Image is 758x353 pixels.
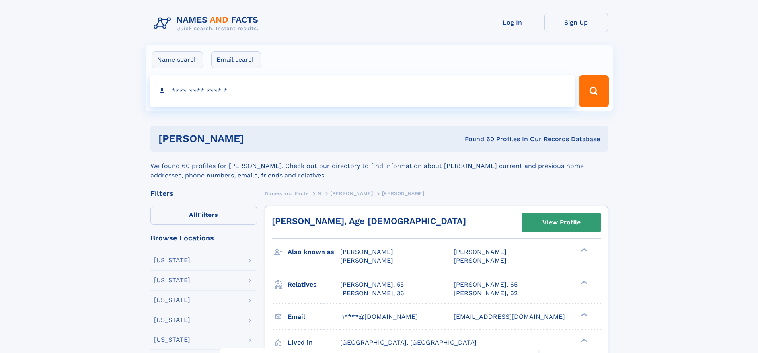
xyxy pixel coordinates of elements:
a: [PERSON_NAME], 62 [454,289,518,298]
a: Sign Up [544,13,608,32]
div: ❯ [579,280,588,285]
span: [EMAIL_ADDRESS][DOMAIN_NAME] [454,313,565,320]
h1: [PERSON_NAME] [158,134,355,144]
input: search input [150,75,576,107]
a: View Profile [522,213,601,232]
label: Filters [150,206,257,225]
div: ❯ [579,312,588,317]
span: [PERSON_NAME] [340,248,393,255]
div: View Profile [542,213,581,232]
div: ❯ [579,338,588,343]
span: [PERSON_NAME] [382,191,425,196]
span: [PERSON_NAME] [454,257,507,264]
div: [US_STATE] [154,337,190,343]
div: [US_STATE] [154,317,190,323]
a: [PERSON_NAME], Age [DEMOGRAPHIC_DATA] [272,216,466,226]
span: [PERSON_NAME] [454,248,507,255]
span: N [318,191,322,196]
h3: Email [288,310,340,324]
div: Found 60 Profiles In Our Records Database [354,135,600,144]
div: Browse Locations [150,234,257,242]
div: [US_STATE] [154,277,190,283]
div: ❯ [579,248,588,253]
label: Name search [152,51,203,68]
div: We found 60 profiles for [PERSON_NAME]. Check out our directory to find information about [PERSON... [150,152,608,180]
span: [GEOGRAPHIC_DATA], [GEOGRAPHIC_DATA] [340,339,477,346]
a: Names and Facts [265,188,309,198]
label: Email search [211,51,261,68]
a: [PERSON_NAME] [330,188,373,198]
button: Search Button [579,75,608,107]
h3: Relatives [288,278,340,291]
span: [PERSON_NAME] [330,191,373,196]
span: [PERSON_NAME] [340,257,393,264]
div: [US_STATE] [154,257,190,263]
img: Logo Names and Facts [150,13,265,34]
h3: Lived in [288,336,340,349]
a: Log In [481,13,544,32]
a: [PERSON_NAME], 36 [340,289,404,298]
span: All [189,211,197,218]
h3: Also known as [288,245,340,259]
a: [PERSON_NAME], 65 [454,280,518,289]
a: N [318,188,322,198]
a: [PERSON_NAME], 55 [340,280,404,289]
div: Filters [150,190,257,197]
div: [US_STATE] [154,297,190,303]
